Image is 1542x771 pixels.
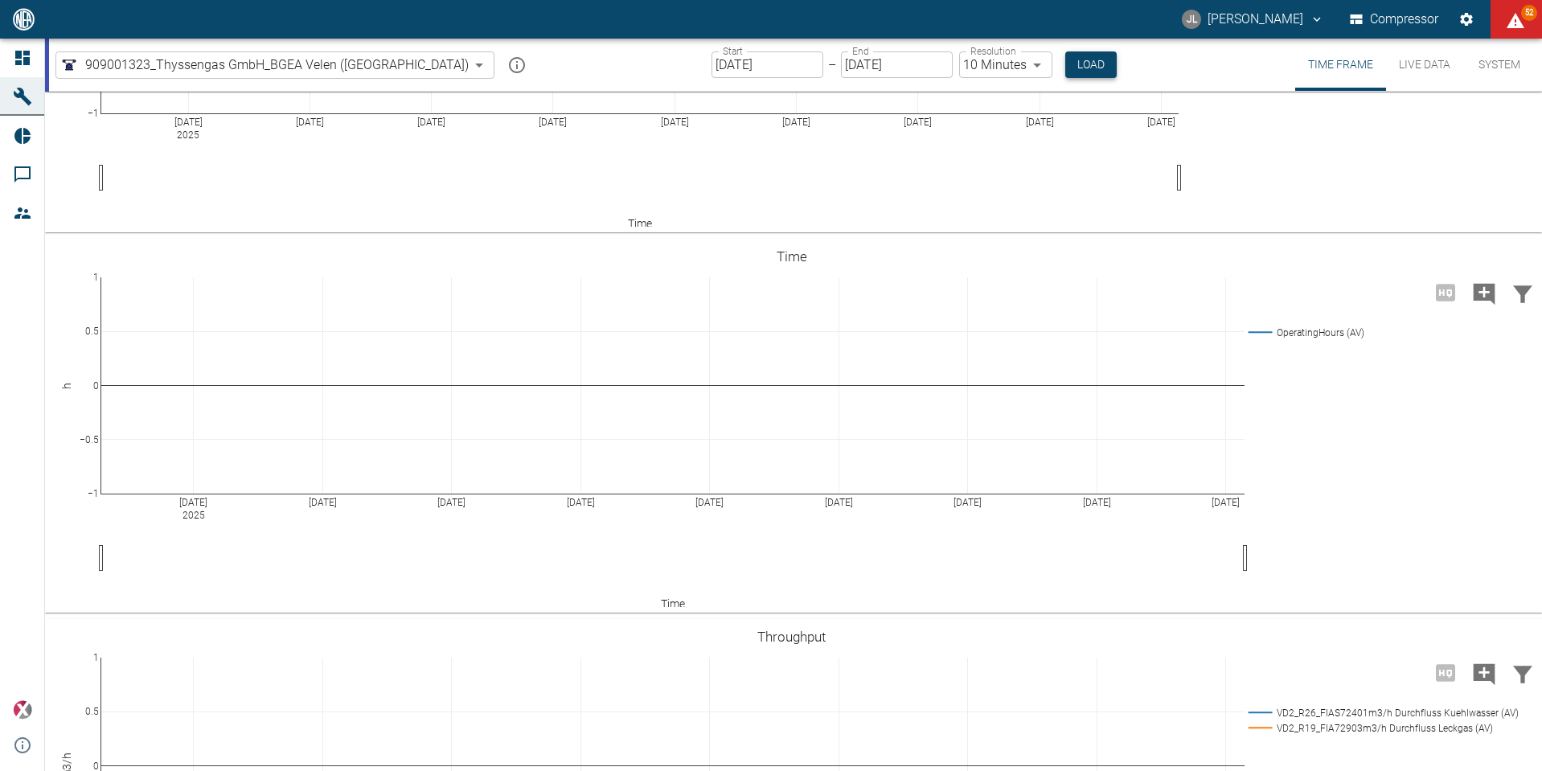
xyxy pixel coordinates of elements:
[1182,10,1201,29] div: JL
[59,55,469,75] a: 909001323_Thyssengas GmbH_BGEA Velen ([GEOGRAPHIC_DATA])
[959,51,1052,78] div: 10 Minutes
[828,55,836,74] p: –
[85,55,469,74] span: 909001323_Thyssengas GmbH_BGEA Velen ([GEOGRAPHIC_DATA])
[723,44,743,58] label: Start
[1465,652,1503,694] button: Add comment
[1426,284,1465,299] span: High Resolution only available for periods of <3 days
[1065,51,1117,78] button: Load
[1463,39,1536,91] button: System
[11,8,36,30] img: logo
[1465,272,1503,314] button: Add comment
[1179,5,1327,34] button: ai-cas@nea-x.net
[970,44,1015,58] label: Resolution
[13,700,32,720] img: Xplore Logo
[1503,652,1542,694] button: Filter Chart Data
[501,49,533,81] button: mission info
[841,51,953,78] input: MM/DD/YYYY
[1503,272,1542,314] button: Filter Chart Data
[1347,5,1442,34] button: Compressor
[1521,5,1537,21] span: 52
[1386,39,1463,91] button: Live Data
[1452,5,1481,34] button: Settings
[712,51,823,78] input: MM/DD/YYYY
[1295,39,1386,91] button: Time Frame
[1426,664,1465,679] span: High Resolution only available for periods of <3 days
[852,44,868,58] label: End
